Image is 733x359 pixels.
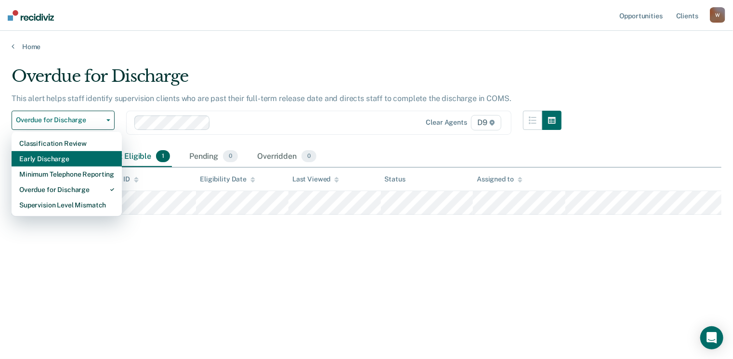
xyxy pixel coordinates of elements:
[156,150,170,163] span: 1
[301,150,316,163] span: 0
[292,175,339,183] div: Last Viewed
[8,10,54,21] img: Recidiviz
[255,146,318,167] div: Overridden0
[19,197,114,213] div: Supervision Level Mismatch
[426,118,467,127] div: Clear agents
[95,146,172,167] div: Almost Eligible1
[19,182,114,197] div: Overdue for Discharge
[19,136,114,151] div: Classification Review
[187,146,240,167] div: Pending0
[700,326,723,349] div: Open Intercom Messenger
[19,151,114,167] div: Early Discharge
[477,175,522,183] div: Assigned to
[12,111,115,130] button: Overdue for Discharge
[385,175,406,183] div: Status
[223,150,238,163] span: 0
[710,7,725,23] button: W
[16,116,103,124] span: Overdue for Discharge
[108,175,139,183] div: DOC ID
[19,167,114,182] div: Minimum Telephone Reporting
[12,94,511,103] p: This alert helps staff identify supervision clients who are past their full-term release date and...
[12,66,562,94] div: Overdue for Discharge
[471,115,501,130] span: D9
[12,42,721,51] a: Home
[200,175,255,183] div: Eligibility Date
